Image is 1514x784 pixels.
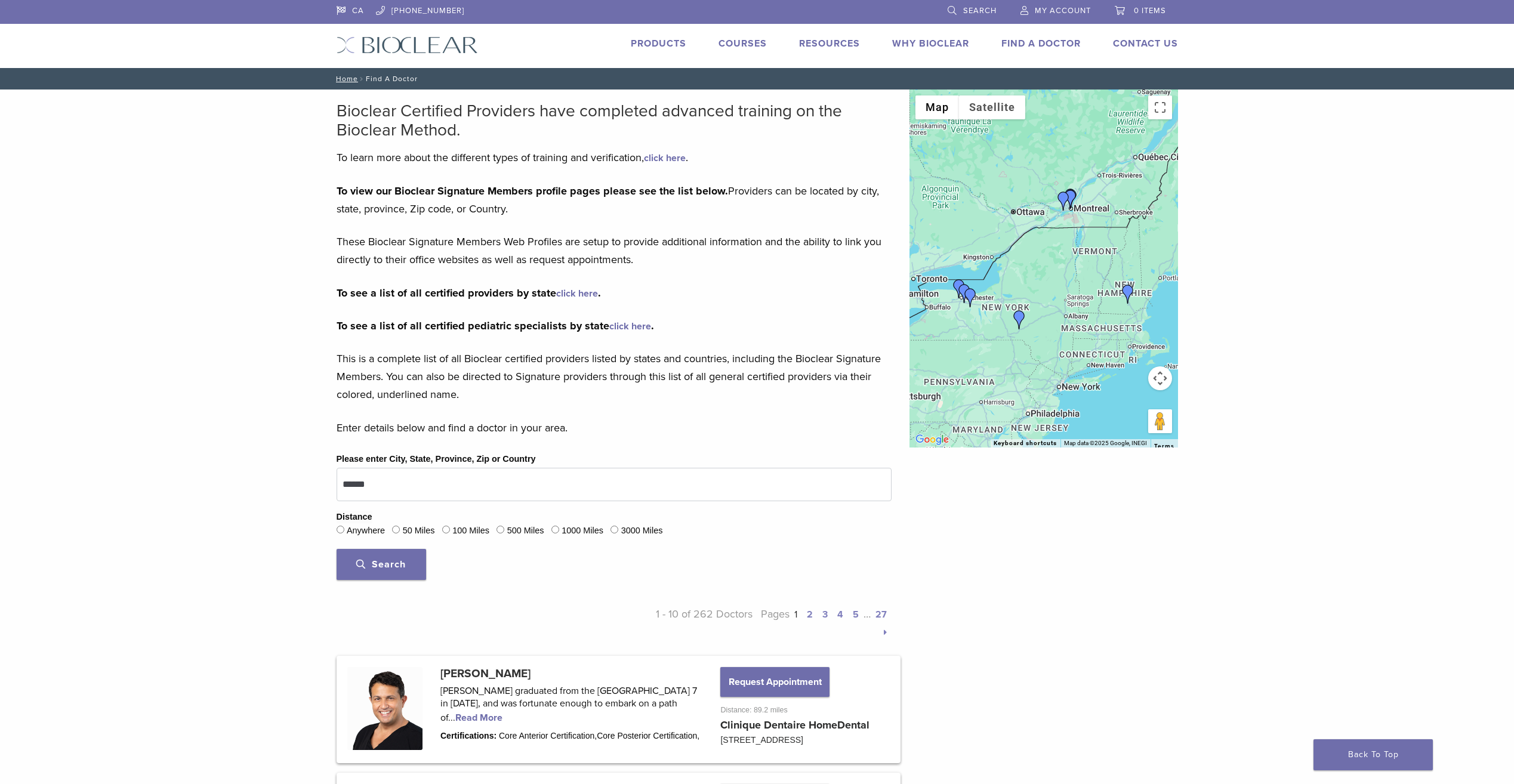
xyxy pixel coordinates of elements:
label: 50 Miles [403,524,435,538]
p: To learn more about the different types of training and verification, . [337,149,892,166]
a: Contact Us [1113,38,1178,50]
span: My Account [1035,6,1091,16]
label: 1000 Miles [562,524,603,538]
span: Search [963,6,997,16]
div: Dr. Katy Yacovitch [1061,189,1080,208]
a: Terms (opens in new tab) [1154,443,1174,450]
a: Products [631,38,686,50]
button: Show street map [915,95,959,119]
legend: Distance [337,511,372,524]
a: Back To Top [1313,739,1433,770]
p: Providers can be located by city, state, province, Zip code, or Country. [337,182,892,218]
label: 100 Miles [452,524,489,538]
a: click here [556,288,598,300]
a: click here [609,320,651,332]
div: Dr. Taras Konanec [1061,190,1080,209]
a: 2 [807,609,813,621]
span: … [864,607,871,621]
a: Find A Doctor [1001,38,1081,50]
label: 500 Miles [507,524,544,538]
div: Dr. Bhumija Gupta [955,284,974,303]
button: Request Appointment [720,667,829,697]
span: / [358,76,366,82]
p: Pages [753,605,892,641]
button: Search [337,549,426,580]
a: 3 [822,609,828,621]
div: Dr. Marie-France Roux [1062,189,1081,208]
label: Anywhere [347,524,385,538]
span: Map data ©2025 Google, INEGI [1064,440,1147,446]
span: Search [356,558,406,570]
a: Courses [719,38,767,50]
a: Open this area in Google Maps (opens a new window) [912,432,952,447]
a: 27 [875,609,887,621]
strong: To see a list of all certified pediatric specialists by state . [337,319,654,332]
p: This is a complete list of all Bioclear certified providers listed by states and countries, inclu... [337,350,892,403]
p: These Bioclear Signature Members Web Profiles are setup to provide additional information and the... [337,233,892,268]
button: Show satellite imagery [959,95,1025,119]
span: 0 items [1134,6,1166,16]
img: Google [912,432,952,447]
label: Please enter City, State, Province, Zip or Country [337,453,536,466]
div: Dr. Bhumija Gupta [949,279,969,298]
label: 3000 Miles [621,524,663,538]
a: 1 [794,609,797,621]
div: Dr. Michelle Gifford [1010,310,1029,329]
a: Why Bioclear [892,38,969,50]
a: Home [332,75,358,83]
h2: Bioclear Certified Providers have completed advanced training on the Bioclear Method. [337,101,892,140]
a: 5 [853,609,859,621]
strong: To view our Bioclear Signature Members profile pages please see the list below. [337,184,728,197]
img: Bioclear [337,36,478,54]
a: 4 [837,609,843,621]
div: Dr. Svetlana Yurovskiy [961,288,980,307]
a: Resources [799,38,860,50]
nav: Find A Doctor [328,68,1187,89]
p: 1 - 10 of 262 Doctors [614,605,753,641]
button: Keyboard shortcuts [994,439,1057,447]
a: click here [644,152,686,164]
p: Enter details below and find a doctor in your area. [337,419,892,437]
button: Drag Pegman onto the map to open Street View [1148,409,1172,433]
button: Toggle fullscreen view [1148,95,1172,119]
strong: To see a list of all certified providers by state . [337,286,601,300]
button: Map camera controls [1148,366,1172,390]
div: Dr. Nicolas Cohen [1054,192,1073,211]
div: Dr. David Yue [1118,285,1137,304]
